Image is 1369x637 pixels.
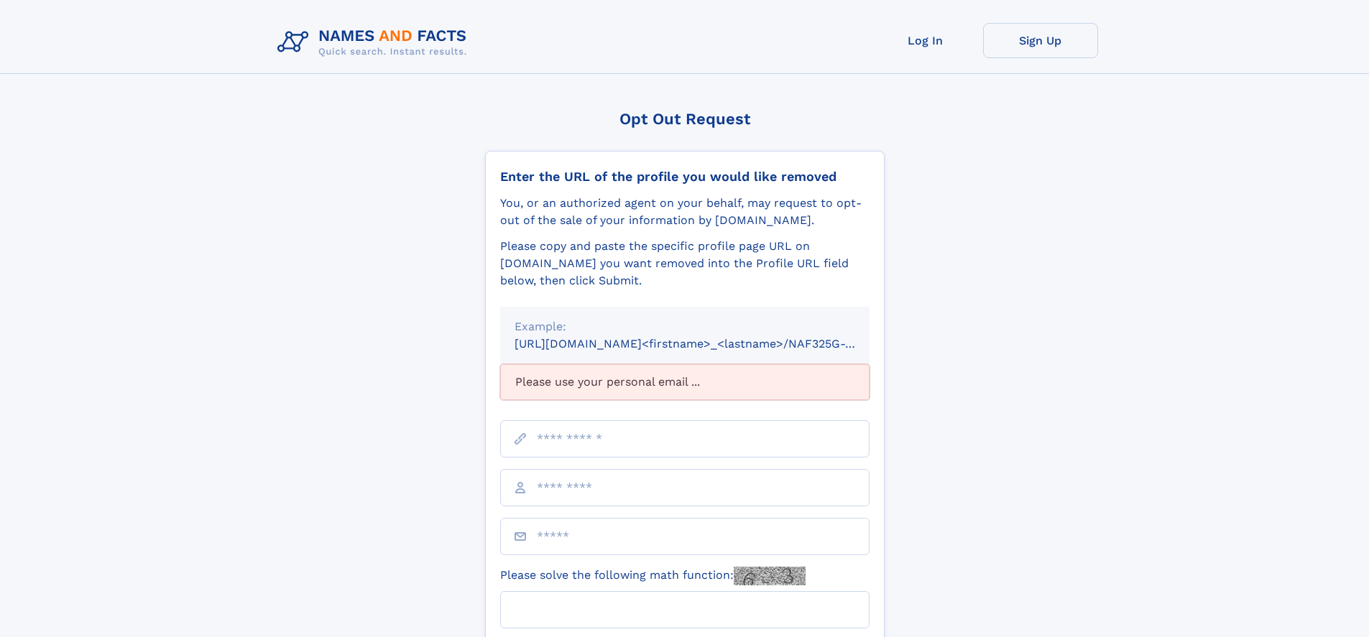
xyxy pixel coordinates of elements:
img: Logo Names and Facts [272,23,479,62]
a: Log In [868,23,983,58]
div: Opt Out Request [485,110,885,128]
label: Please solve the following math function: [500,567,806,585]
div: You, or an authorized agent on your behalf, may request to opt-out of the sale of your informatio... [500,195,870,229]
div: Example: [515,318,855,335]
small: [URL][DOMAIN_NAME]<firstname>_<lastname>/NAF325G-xxxxxxxx [515,337,897,350]
div: Please copy and paste the specific profile page URL on [DOMAIN_NAME] you want removed into the Pr... [500,238,870,289]
div: Please use your personal email ... [500,364,870,400]
a: Sign Up [983,23,1098,58]
div: Enter the URL of the profile you would like removed [500,169,870,185]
